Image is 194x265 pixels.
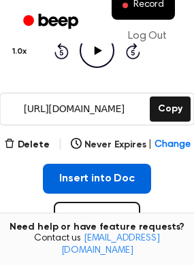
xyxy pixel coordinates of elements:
[43,164,151,194] button: Insert into Doc
[58,137,63,153] span: |
[71,138,191,152] button: Never Expires|Change
[114,20,180,52] a: Log Out
[150,96,190,122] button: Copy
[4,138,50,152] button: Delete
[54,202,140,234] button: Record
[8,233,186,257] span: Contact us
[148,138,152,152] span: |
[61,234,160,255] a: [EMAIL_ADDRESS][DOMAIN_NAME]
[14,9,91,35] a: Beep
[11,40,31,63] button: 1.0x
[155,138,190,152] span: Change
